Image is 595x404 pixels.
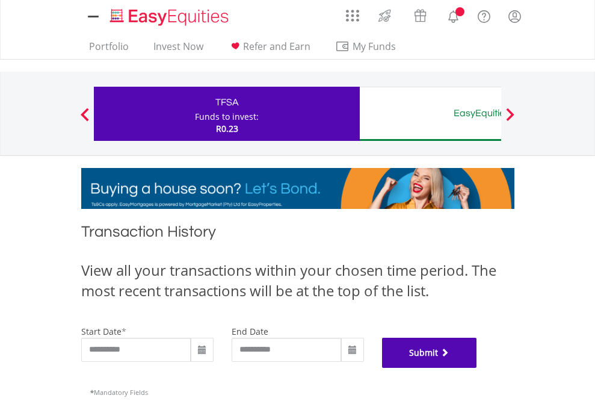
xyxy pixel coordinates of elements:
[84,40,134,59] a: Portfolio
[90,388,148,397] span: Mandatory Fields
[81,221,514,248] h1: Transaction History
[195,111,259,123] div: Funds to invest:
[438,3,469,27] a: Notifications
[108,7,233,27] img: EasyEquities_Logo.png
[382,338,477,368] button: Submit
[101,94,353,111] div: TFSA
[498,114,522,126] button: Next
[73,114,97,126] button: Previous
[402,3,438,25] a: Vouchers
[243,40,310,53] span: Refer and Earn
[499,3,530,30] a: My Profile
[375,6,395,25] img: thrive-v2.svg
[216,123,238,134] span: R0.23
[223,40,315,59] a: Refer and Earn
[338,3,367,22] a: AppsGrid
[469,3,499,27] a: FAQ's and Support
[105,3,233,27] a: Home page
[81,260,514,302] div: View all your transactions within your chosen time period. The most recent transactions will be a...
[232,326,268,337] label: end date
[410,6,430,25] img: vouchers-v2.svg
[335,39,414,54] span: My Funds
[149,40,208,59] a: Invest Now
[346,9,359,22] img: grid-menu-icon.svg
[81,168,514,209] img: EasyMortage Promotion Banner
[81,326,122,337] label: start date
